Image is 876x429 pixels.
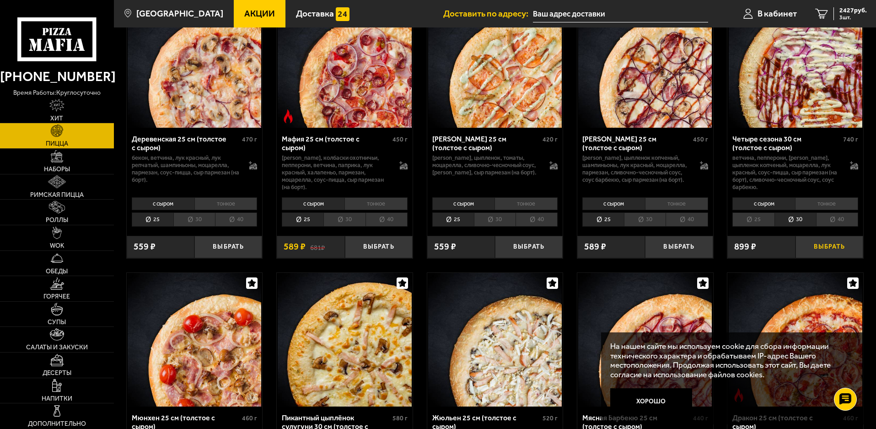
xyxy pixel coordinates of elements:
span: Хит [50,115,63,122]
span: 740 г [843,136,858,143]
img: Пикантный цыплёнок сулугуни 30 см (толстое с сыром) [278,273,411,407]
a: Мюнхен 25 см (толстое с сыром) [127,273,263,407]
span: Доставка [296,9,334,18]
a: Острое блюдоДракон 25 см (толстое с сыром) [727,273,863,407]
li: 25 [132,212,173,227]
button: Выбрать [345,236,413,258]
img: Острое блюдо [281,109,295,123]
li: 40 [215,212,257,227]
li: с сыром [432,197,495,210]
li: с сыром [282,197,344,210]
p: [PERSON_NAME], цыпленок копченый, шампиньоны, лук красный, моцарелла, пармезан, сливочно-чесночны... [582,154,691,184]
div: [PERSON_NAME] 25 см (толстое с сыром) [582,135,691,152]
div: [PERSON_NAME] 25 см (толстое с сыром) [432,135,541,152]
span: Наборы [44,166,70,173]
li: с сыром [732,197,795,210]
li: тонкое [194,197,258,210]
span: 450 г [392,136,408,143]
span: Обеды [46,268,68,275]
span: [GEOGRAPHIC_DATA] [136,9,223,18]
span: Дополнительно [28,421,86,427]
span: Доставить по адресу: [443,9,533,18]
li: 30 [774,212,816,227]
li: 40 [816,212,858,227]
li: 30 [624,212,666,227]
li: 40 [666,212,708,227]
span: Салаты и закуски [26,344,88,351]
a: Пикантный цыплёнок сулугуни 30 см (толстое с сыром) [277,273,413,407]
li: 25 [282,212,323,227]
li: тонкое [645,197,708,210]
li: 25 [732,212,774,227]
button: Выбрать [645,236,713,258]
div: Четыре сезона 30 см (толстое с сыром) [732,135,841,152]
li: тонкое [795,197,858,210]
button: Выбрать [495,236,563,258]
span: Горячее [43,293,70,300]
span: 470 г [242,136,257,143]
div: Мафия 25 см (толстое с сыром) [282,135,390,152]
div: Деревенская 25 см (толстое с сыром) [132,135,240,152]
span: 589 ₽ [584,242,606,251]
li: 25 [582,212,624,227]
img: 15daf4d41897b9f0e9f617042186c801.svg [336,7,349,21]
span: 420 г [543,136,558,143]
img: Мюнхен 25 см (толстое с сыром) [128,273,261,407]
span: WOK [50,243,64,249]
li: 25 [432,212,474,227]
span: Супы [48,319,66,326]
span: Акции [244,9,275,18]
li: с сыром [582,197,645,210]
span: 580 г [392,414,408,422]
span: Десерты [43,370,71,376]
span: 460 г [242,414,257,422]
li: 30 [173,212,215,227]
p: бекон, ветчина, лук красный, лук репчатый, шампиньоны, моцарелла, пармезан, соус-пицца, сыр парме... [132,154,240,184]
li: 30 [474,212,516,227]
p: ветчина, пепперони, [PERSON_NAME], цыпленок копченый, моцарелла, лук красный, соус-пицца, сыр пар... [732,154,841,191]
a: Жюльен 25 см (толстое с сыром) [427,273,563,407]
span: 450 г [693,136,708,143]
p: На нашем сайте мы используем cookie для сбора информации технического характера и обрабатываем IP... [610,342,849,380]
span: 3 шт. [839,15,867,20]
li: с сыром [132,197,194,210]
li: 40 [516,212,558,227]
span: 520 г [543,414,558,422]
button: Выбрать [194,236,262,258]
span: 559 ₽ [434,242,456,251]
span: 2427 руб. [839,7,867,14]
input: Ваш адрес доставки [533,5,708,22]
span: Римская пицца [30,192,84,198]
a: Мясная Барбекю 25 см (толстое с сыром) [577,273,713,407]
span: 589 ₽ [284,242,306,251]
span: 899 ₽ [734,242,756,251]
button: Выбрать [795,236,863,258]
li: тонкое [344,197,408,210]
p: [PERSON_NAME], цыпленок, томаты, моцарелла, сливочно-чесночный соус, [PERSON_NAME], сыр пармезан ... [432,154,541,176]
li: тонкое [494,197,558,210]
img: Дракон 25 см (толстое с сыром) [729,273,862,407]
img: Мясная Барбекю 25 см (толстое с сыром) [578,273,712,407]
s: 681 ₽ [310,242,325,251]
button: Хорошо [610,388,693,416]
span: Напитки [42,396,72,402]
li: 40 [365,212,408,227]
span: 559 ₽ [134,242,156,251]
img: Жюльен 25 см (толстое с сыром) [428,273,562,407]
p: [PERSON_NAME], колбаски охотничьи, пепперони, ветчина, паприка, лук красный, халапеньо, пармезан,... [282,154,390,191]
span: В кабинет [758,9,797,18]
span: Пицца [46,141,68,147]
span: Роллы [46,217,68,223]
li: 30 [323,212,365,227]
